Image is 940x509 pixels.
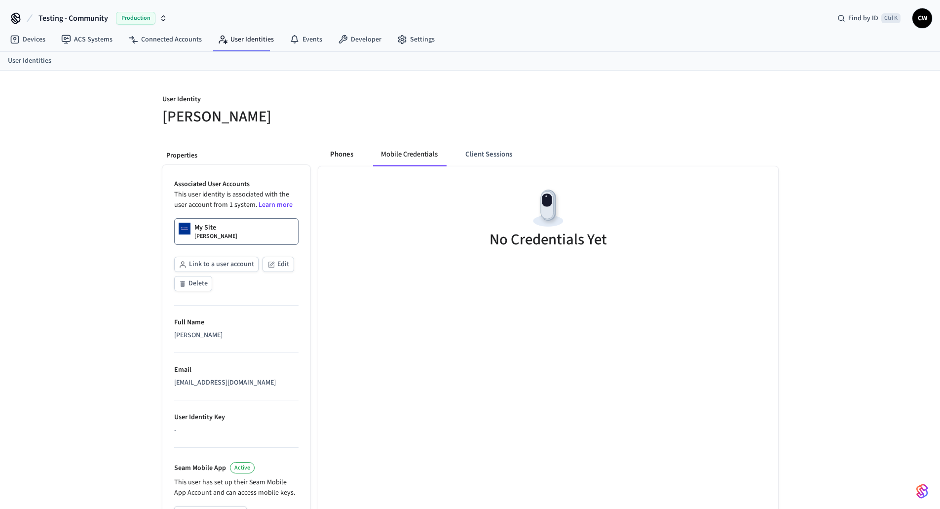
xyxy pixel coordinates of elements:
[916,483,928,499] img: SeamLogoGradient.69752ec5.svg
[234,464,250,472] span: Active
[263,257,294,272] button: Edit
[174,412,299,423] p: User Identity Key
[174,463,226,473] p: Seam Mobile App
[174,477,299,498] p: This user has set up their Seam Mobile App Account and can access mobile keys.
[174,276,212,291] button: Delete
[259,200,293,210] a: Learn more
[457,143,520,166] button: Client Sessions
[2,31,53,48] a: Devices
[179,223,190,235] img: Dormakaba Community Site Logo
[526,186,570,231] img: Devices Empty State
[282,31,330,48] a: Events
[330,31,389,48] a: Developer
[913,9,931,27] span: CW
[174,190,299,210] p: This user identity is associated with the user account from 1 system.
[489,230,607,250] h5: No Credentials Yet
[194,233,237,240] p: [PERSON_NAME]
[120,31,210,48] a: Connected Accounts
[8,56,51,66] a: User Identities
[194,223,216,233] p: My Site
[389,31,443,48] a: Settings
[162,94,464,107] p: User Identity
[174,179,299,190] p: Associated User Accounts
[848,13,878,23] span: Find by ID
[174,317,299,328] p: Full Name
[174,378,299,388] div: [EMAIL_ADDRESS][DOMAIN_NAME]
[116,12,155,25] span: Production
[174,425,299,435] div: -
[912,8,932,28] button: CW
[881,13,901,23] span: Ctrl K
[174,365,299,375] p: Email
[38,12,108,24] span: Testing - Community
[166,151,306,161] p: Properties
[174,218,299,245] a: My Site[PERSON_NAME]
[174,257,259,272] button: Link to a user account
[373,143,446,166] button: Mobile Credentials
[829,9,908,27] div: Find by IDCtrl K
[53,31,120,48] a: ACS Systems
[322,143,361,166] button: Phones
[210,31,282,48] a: User Identities
[174,330,299,341] div: [PERSON_NAME]
[162,107,464,127] h5: [PERSON_NAME]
